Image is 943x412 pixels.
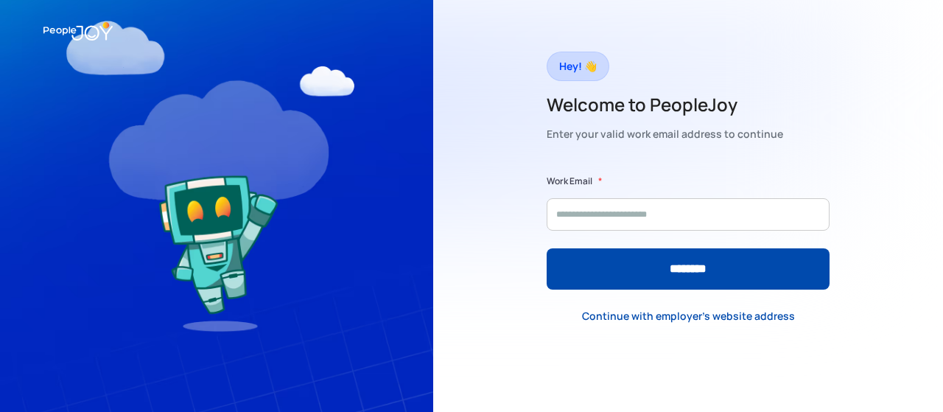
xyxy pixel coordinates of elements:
label: Work Email [547,174,592,189]
div: Hey! 👋 [559,56,597,77]
div: Continue with employer's website address [582,309,795,324]
div: Enter your valid work email address to continue [547,124,783,144]
a: Continue with employer's website address [570,301,807,331]
h2: Welcome to PeopleJoy [547,93,783,116]
form: Form [547,174,830,290]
